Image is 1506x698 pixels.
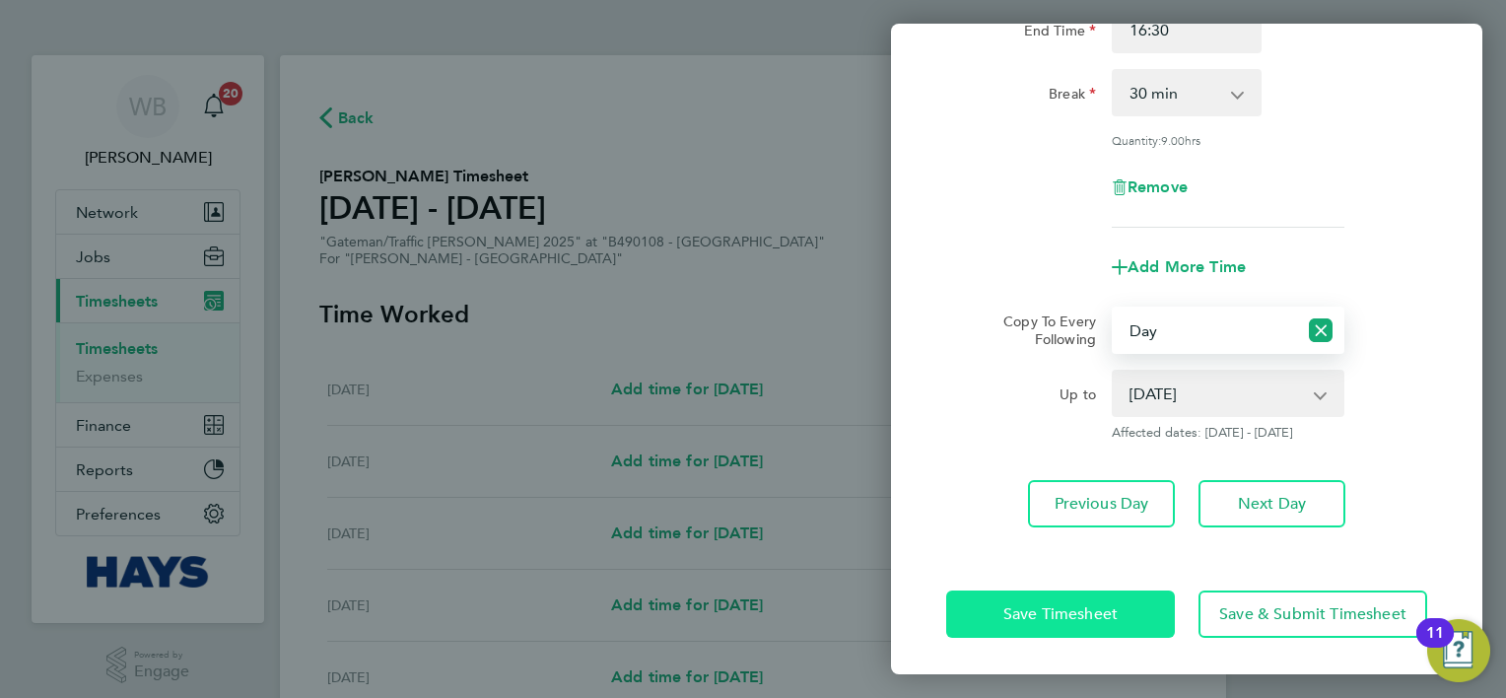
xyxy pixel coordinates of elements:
[1112,179,1188,195] button: Remove
[1112,425,1344,441] span: Affected dates: [DATE] - [DATE]
[946,591,1175,638] button: Save Timesheet
[1198,480,1345,527] button: Next Day
[1238,494,1306,514] span: Next Day
[1128,177,1188,196] span: Remove
[1426,633,1444,659] div: 11
[1112,132,1344,148] div: Quantity: hrs
[1060,385,1096,409] label: Up to
[1128,257,1246,276] span: Add More Time
[1161,132,1185,148] span: 9.00
[1028,480,1175,527] button: Previous Day
[1219,604,1406,624] span: Save & Submit Timesheet
[1427,619,1490,682] button: Open Resource Center, 11 new notifications
[1112,259,1246,275] button: Add More Time
[1198,591,1427,638] button: Save & Submit Timesheet
[1055,494,1149,514] span: Previous Day
[1024,22,1096,45] label: End Time
[1049,85,1096,108] label: Break
[1309,309,1333,352] button: Reset selection
[1003,604,1118,624] span: Save Timesheet
[988,313,1096,348] label: Copy To Every Following
[1112,6,1262,53] input: E.g. 18:00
